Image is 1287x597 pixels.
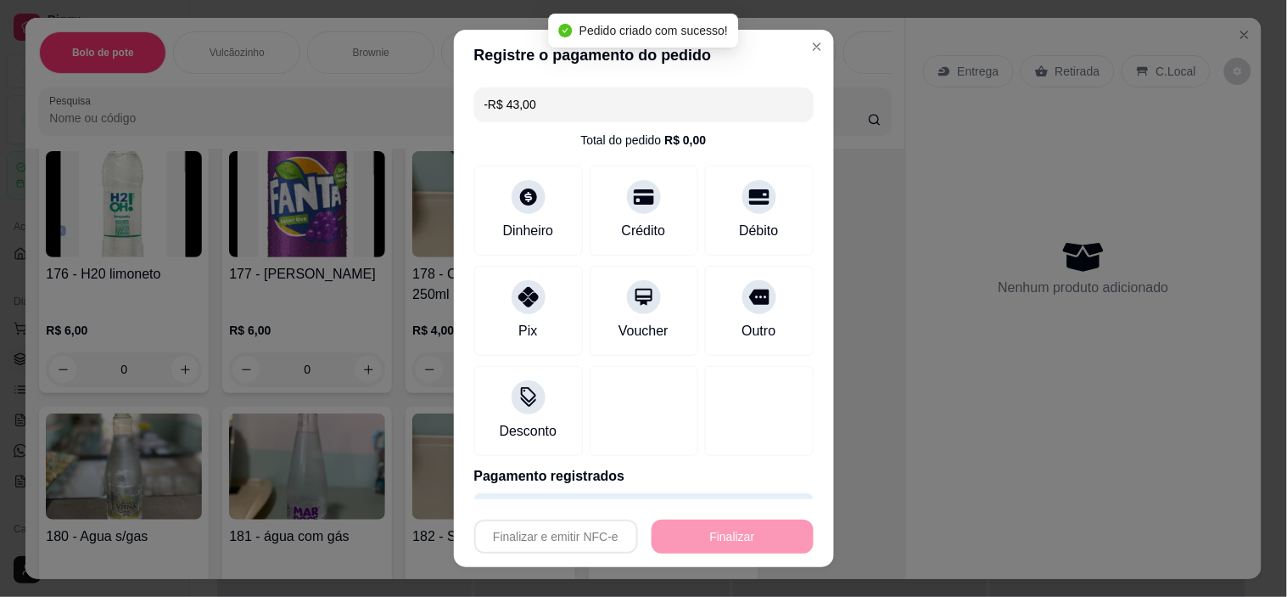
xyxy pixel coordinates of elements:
[803,33,831,60] button: Close
[622,221,666,241] div: Crédito
[741,321,775,341] div: Outro
[500,421,557,442] div: Desconto
[664,132,706,149] div: R$ 0,00
[454,30,834,81] header: Registre o pagamento do pedido
[739,221,778,241] div: Débito
[618,321,669,341] div: Voucher
[580,132,706,149] div: Total do pedido
[484,87,803,121] input: Ex.: hambúrguer de cordeiro
[518,321,537,341] div: Pix
[503,221,554,241] div: Dinheiro
[474,466,814,487] p: Pagamento registrados
[559,24,573,37] span: check-circle
[579,24,728,37] span: Pedido criado com sucesso!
